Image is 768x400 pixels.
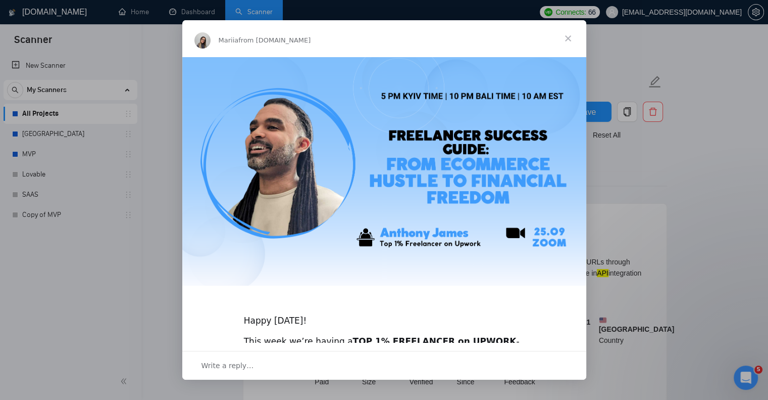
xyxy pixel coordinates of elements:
span: Close [550,20,586,57]
div: Happy [DATE]! [244,303,525,327]
span: Write a reply… [201,359,254,372]
div: This week we’re having a - [244,336,525,360]
span: Mariia [219,36,239,44]
span: from [DOMAIN_NAME] [238,36,311,44]
b: TOP 1% FREELANCER on UPWORK [352,336,516,346]
div: Open conversation and reply [182,351,586,380]
img: Profile image for Mariia [194,32,211,49]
